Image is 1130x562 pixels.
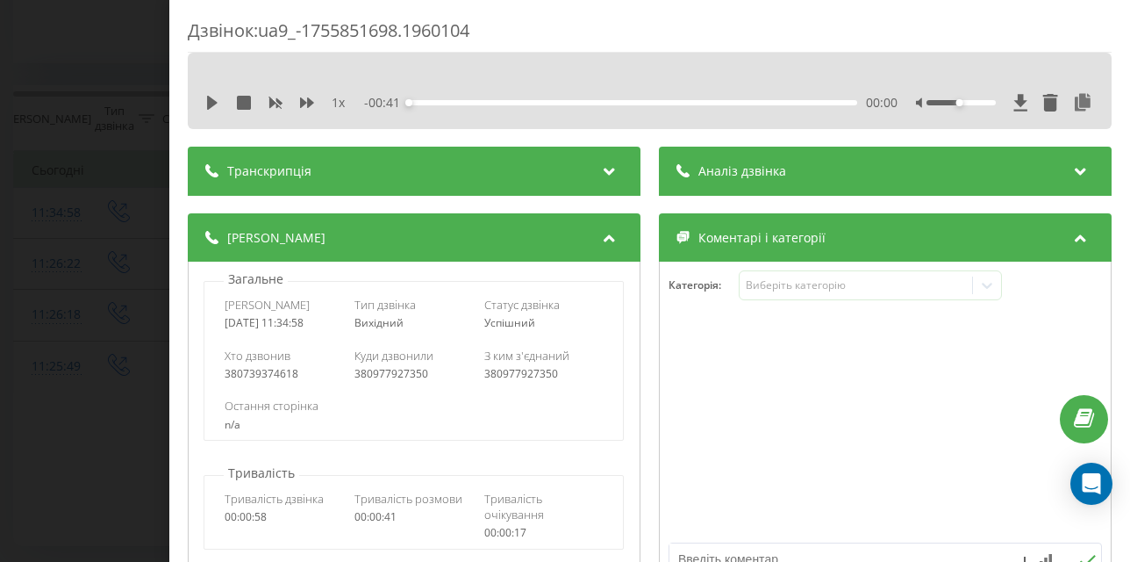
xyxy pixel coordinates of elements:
span: 1 x [332,94,345,112]
span: Куди дзвонили [354,348,433,364]
span: [PERSON_NAME] [227,229,325,247]
span: З ким з'єднаний [484,348,569,364]
div: Виберіть категорію [747,278,966,292]
span: Хто дзвонив [225,348,291,364]
div: 00:00:17 [484,527,603,539]
div: Accessibility label [405,99,412,106]
span: 380739374618 [225,366,299,381]
span: 380977927350 [354,366,428,381]
div: Дзвінок : ua9_-1755851698.1960104 [188,18,1112,53]
span: - 00:41 [364,94,409,112]
span: 380977927350 [484,366,558,381]
span: Успішний [484,315,535,330]
div: n/a [225,419,604,431]
div: Open Intercom Messenger [1070,463,1112,505]
h4: Категорія : [669,279,739,292]
span: Тривалість дзвінка [225,491,325,507]
div: 00:00:58 [225,511,344,523]
span: Транскрипція [227,162,311,180]
div: Accessibility label [956,99,963,106]
p: Загальне [224,270,288,288]
span: [PERSON_NAME] [225,297,311,313]
span: Тип дзвінка [354,297,416,313]
span: Статус дзвінка [484,297,560,313]
span: Коментарі і категорії [698,229,826,247]
p: Тривалість [224,465,299,482]
div: 00:00:41 [354,511,473,523]
span: Аналіз дзвінка [698,162,786,180]
div: [DATE] 11:34:58 [225,317,344,329]
span: Тривалість очікування [484,491,603,522]
span: Остання сторінка [225,398,319,414]
span: 00:00 [866,94,898,112]
span: Тривалість розмови [354,491,462,507]
span: Вихідний [354,315,404,330]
